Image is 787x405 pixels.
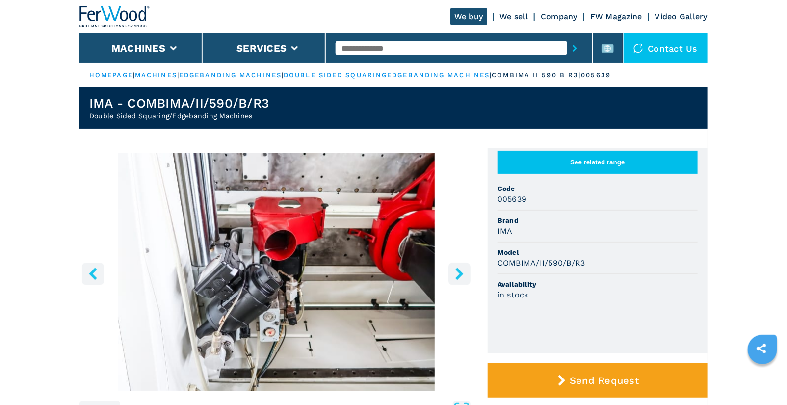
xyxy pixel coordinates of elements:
[89,71,133,79] a: HOMEPAGE
[179,71,282,79] a: edgebanding machines
[135,71,177,79] a: machines
[282,71,284,79] span: |
[590,12,642,21] a: FW Magazine
[284,71,490,79] a: double sided squaringedgebanding machines
[498,184,698,193] span: Code
[570,375,639,386] span: Send Request
[89,111,269,121] h2: Double Sided Squaring/Edgebanding Machines
[177,71,179,79] span: |
[79,153,473,391] div: Go to Slide 10
[500,12,528,21] a: We sell
[492,71,581,80] p: combima ii 590 b r3 |
[498,216,698,225] span: Brand
[79,153,473,391] img: Double Sided Squaring/Edgebanding Machines IMA COMBIMA/II/590/B/R3
[89,95,269,111] h1: IMA - COMBIMA/II/590/B/R3
[567,37,582,59] button: submit-button
[490,71,492,79] span: |
[79,6,150,27] img: Ferwood
[488,363,708,398] button: Send Request
[745,361,780,398] iframe: Chat
[498,151,698,174] button: See related range
[498,257,585,269] h3: COMBIMA/II/590/B/R3
[133,71,135,79] span: |
[448,263,471,285] button: right-button
[541,12,577,21] a: Company
[655,12,708,21] a: Video Gallery
[111,42,165,54] button: Machines
[236,42,287,54] button: Services
[498,247,698,257] span: Model
[624,33,708,63] div: Contact us
[498,193,527,205] h3: 005639
[498,279,698,289] span: Availability
[581,71,611,80] p: 005639
[450,8,487,25] a: We buy
[498,225,513,237] h3: IMA
[498,289,529,300] h3: in stock
[633,43,643,53] img: Contact us
[749,336,774,361] a: sharethis
[82,263,104,285] button: left-button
